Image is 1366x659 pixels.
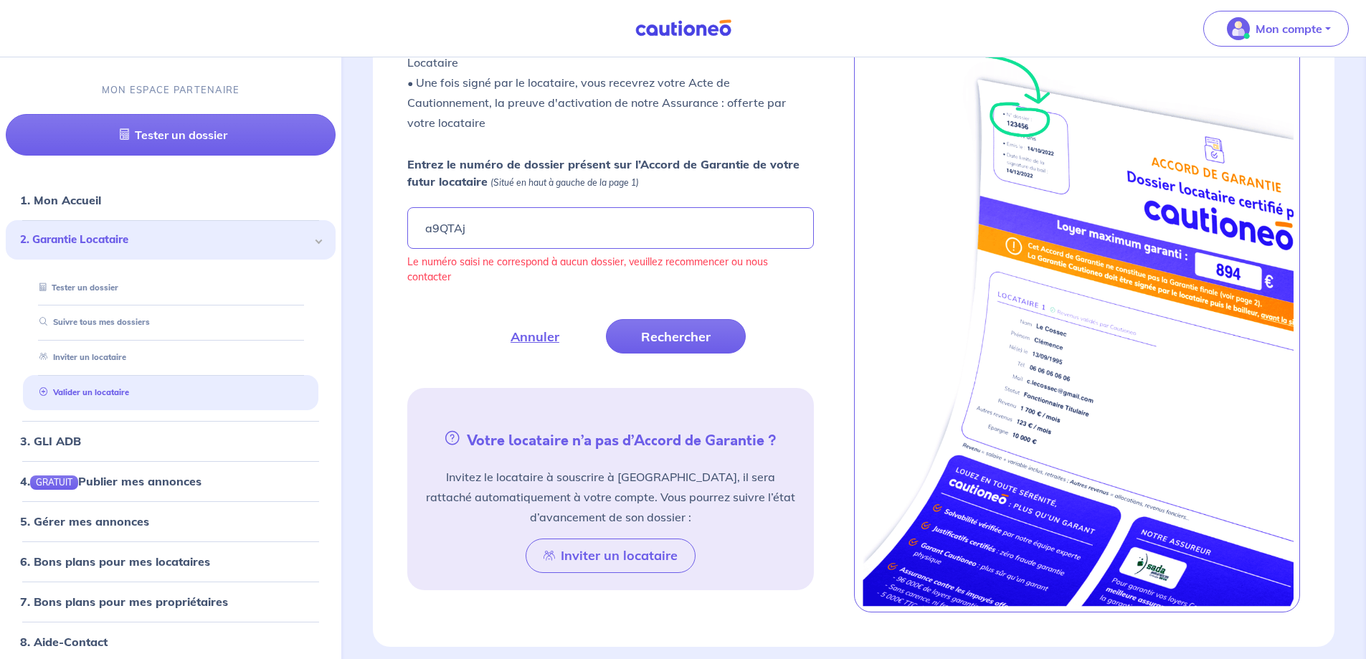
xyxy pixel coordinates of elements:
img: Cautioneo [630,19,737,37]
div: 6. Bons plans pour mes locataires [6,547,336,576]
div: 7. Bons plans pour mes propriétaires [6,587,336,616]
div: Suivre tous mes dossiers [23,310,318,334]
span: 2. Garantie Locataire [20,232,310,248]
input: Ex : 453678 [407,207,813,249]
p: Invitez le locataire à souscrire à [GEOGRAPHIC_DATA], il sera rattaché automatiquement à votre co... [424,467,796,527]
div: Inviter un locataire [23,346,318,369]
div: Tester un dossier [23,276,318,300]
button: Inviter un locataire [526,539,696,573]
img: illu_account_valid_menu.svg [1227,17,1250,40]
p: Le numéro saisi ne correspond à aucun dossier, veuillez recommencer ou nous contacter [407,255,813,285]
a: 4.GRATUITPublier mes annonces [20,474,201,488]
div: 1. Mon Accueil [6,186,336,214]
div: Valider un locataire [23,381,318,404]
a: Suivre tous mes dossiers [34,317,150,327]
a: 3. GLI ADB [20,434,81,448]
a: 7. Bons plans pour mes propriétaires [20,594,228,609]
p: MON ESPACE PARTENAIRE [102,83,240,97]
a: Valider un locataire [34,387,129,397]
div: 8. Aide-Contact [6,627,336,656]
a: Tester un dossier [6,114,336,156]
a: 8. Aide-Contact [20,635,108,649]
button: Rechercher [606,319,746,354]
div: 2. Garantie Locataire [6,220,336,260]
strong: Entrez le numéro de dossier présent sur l’Accord de Garantie de votre futur locataire [407,157,800,189]
a: 6. Bons plans pour mes locataires [20,554,210,569]
h5: Votre locataire n’a pas d’Accord de Garantie ? [413,428,807,450]
a: 5. Gérer mes annonces [20,514,149,528]
a: Inviter un locataire [34,352,126,362]
a: 1. Mon Accueil [20,193,101,207]
button: Annuler [475,319,594,354]
div: 4.GRATUITPublier mes annonces [6,467,336,496]
p: Mon compte [1256,20,1322,37]
div: 5. Gérer mes annonces [6,507,336,536]
a: Tester un dossier [34,283,118,293]
div: 3. GLI ADB [6,427,336,455]
button: illu_account_valid_menu.svgMon compte [1203,11,1349,47]
em: (Situé en haut à gauche de la page 1) [490,177,639,188]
